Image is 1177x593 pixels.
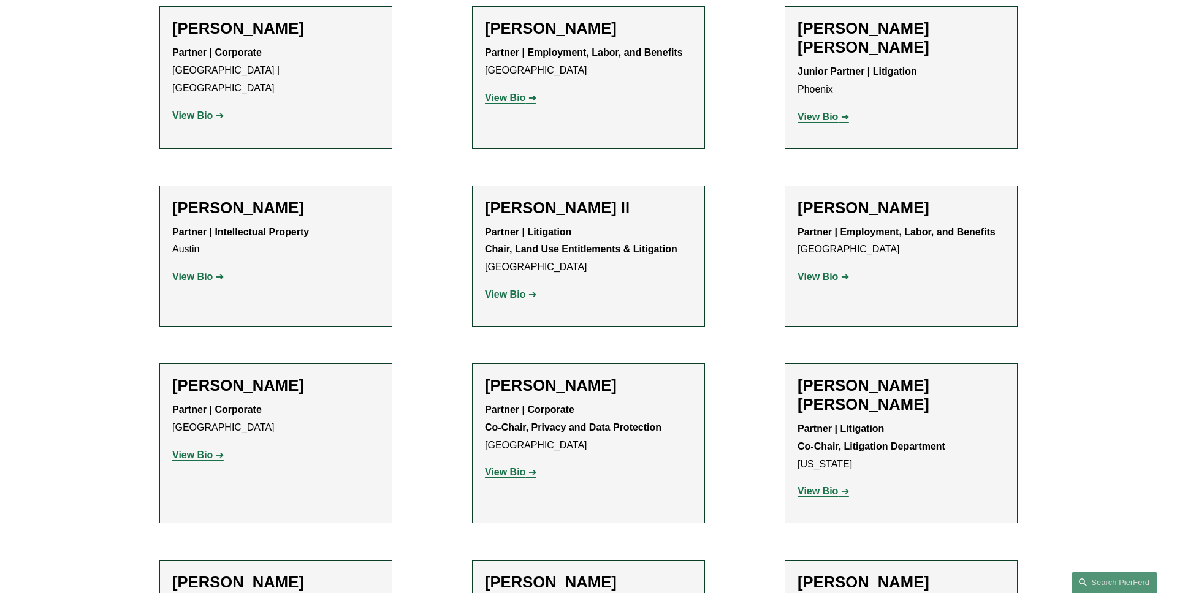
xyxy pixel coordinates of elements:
[172,573,379,592] h2: [PERSON_NAME]
[485,467,536,477] a: View Bio
[485,467,525,477] strong: View Bio
[172,19,379,38] h2: [PERSON_NAME]
[798,66,917,77] strong: Junior Partner | Litigation
[172,227,309,237] strong: Partner | Intellectual Property
[172,271,213,282] strong: View Bio
[485,47,683,58] strong: Partner | Employment, Labor, and Benefits
[798,224,1005,259] p: [GEOGRAPHIC_DATA]
[798,63,1005,99] p: Phoenix
[1072,572,1157,593] a: Search this site
[798,376,1005,414] h2: [PERSON_NAME] [PERSON_NAME]
[172,376,379,395] h2: [PERSON_NAME]
[485,289,536,300] a: View Bio
[485,93,525,103] strong: View Bio
[485,44,692,80] p: [GEOGRAPHIC_DATA]
[172,450,224,460] a: View Bio
[798,271,849,282] a: View Bio
[485,404,661,432] strong: Partner | Corporate Co-Chair, Privacy and Data Protection
[798,573,1005,592] h2: [PERSON_NAME]
[485,227,677,255] strong: Partner | Litigation Chair, Land Use Entitlements & Litigation
[172,44,379,97] p: [GEOGRAPHIC_DATA] | [GEOGRAPHIC_DATA]
[798,486,838,496] strong: View Bio
[485,573,692,592] h2: [PERSON_NAME]
[172,110,213,121] strong: View Bio
[798,486,849,496] a: View Bio
[798,111,849,122] a: View Bio
[798,423,945,451] strong: Partner | Litigation Co-Chair, Litigation Department
[798,271,838,282] strong: View Bio
[798,198,1005,217] h2: [PERSON_NAME]
[485,93,536,103] a: View Bio
[172,401,379,437] p: [GEOGRAPHIC_DATA]
[172,224,379,259] p: Austin
[172,47,262,58] strong: Partner | Corporate
[485,401,692,454] p: [GEOGRAPHIC_DATA]
[485,289,525,300] strong: View Bio
[485,376,692,395] h2: [PERSON_NAME]
[485,19,692,38] h2: [PERSON_NAME]
[485,224,692,276] p: [GEOGRAPHIC_DATA]
[172,198,379,217] h2: [PERSON_NAME]
[172,271,224,282] a: View Bio
[172,404,262,415] strong: Partner | Corporate
[798,111,838,122] strong: View Bio
[172,110,224,121] a: View Bio
[798,19,1005,57] h2: [PERSON_NAME] [PERSON_NAME]
[798,227,996,237] strong: Partner | Employment, Labor, and Benefits
[485,198,692,217] h2: [PERSON_NAME] II
[798,420,1005,473] p: [US_STATE]
[172,450,213,460] strong: View Bio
